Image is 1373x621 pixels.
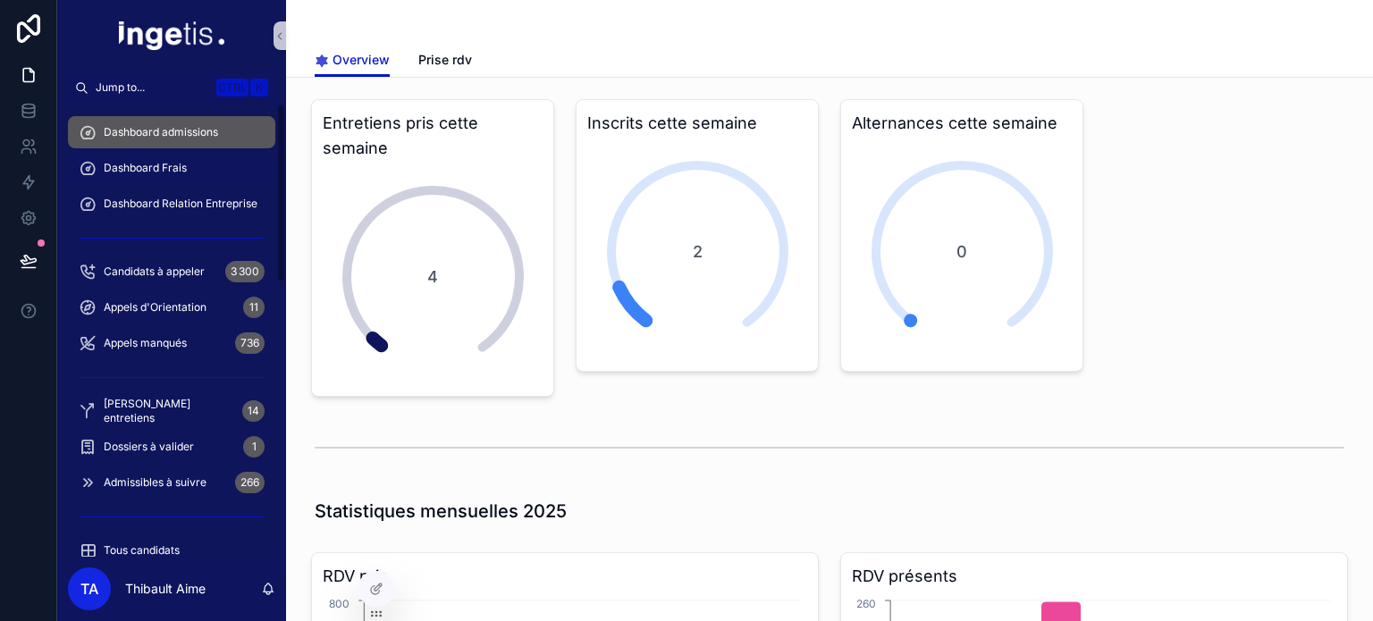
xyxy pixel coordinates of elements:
[956,239,967,264] span: 0
[587,111,807,136] h3: Inscrits cette semaine
[104,475,206,490] span: Admissibles à suivre
[68,188,275,220] a: Dashboard Relation Entreprise
[252,80,266,95] span: K
[856,597,876,610] tspan: 260
[852,564,1336,589] h3: RDV présents
[242,400,265,422] div: 14
[68,327,275,359] a: Appels manqués736
[235,332,265,354] div: 736
[104,336,187,350] span: Appels manqués
[96,80,209,95] span: Jump to...
[119,21,224,50] img: App logo
[68,116,275,148] a: Dashboard admissions
[329,597,350,610] tspan: 800
[104,161,187,175] span: Dashboard Frais
[427,264,438,290] span: 4
[68,291,275,323] a: Appels d'Orientation11
[68,431,275,463] a: Dossiers à valider1
[333,51,390,69] span: Overview
[418,51,472,69] span: Prise rdv
[57,104,286,557] div: scrollable content
[235,472,265,493] div: 266
[125,580,206,598] p: Thibault Aime
[315,499,567,524] h1: Statistiques mensuelles 2025
[693,239,703,264] span: 2
[68,466,275,499] a: Admissibles à suivre266
[243,297,265,318] div: 11
[323,111,543,161] h3: Entretiens pris cette semaine
[418,44,472,80] a: Prise rdv
[216,79,248,97] span: Ctrl
[68,71,275,104] button: Jump to...CtrlK
[243,436,265,457] div: 1
[315,44,390,78] a: Overview
[104,543,180,558] span: Tous candidats
[104,197,257,211] span: Dashboard Relation Entreprise
[104,397,235,425] span: [PERSON_NAME] entretiens
[323,564,807,589] h3: RDV pris
[852,111,1072,136] h3: Alternances cette semaine
[104,264,205,279] span: Candidats à appeler
[225,261,265,282] div: 3 300
[68,395,275,427] a: [PERSON_NAME] entretiens14
[68,152,275,184] a: Dashboard Frais
[104,300,206,315] span: Appels d'Orientation
[104,440,194,454] span: Dossiers à valider
[80,578,98,600] span: TA
[104,125,218,139] span: Dashboard admissions
[68,256,275,288] a: Candidats à appeler3 300
[68,534,275,566] a: Tous candidats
